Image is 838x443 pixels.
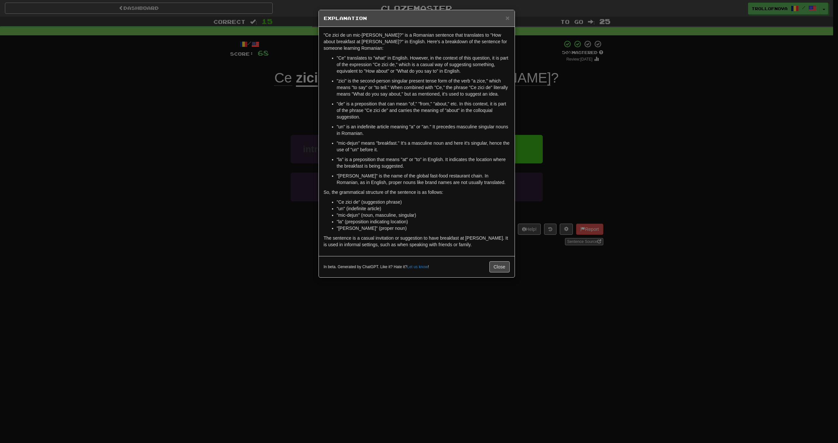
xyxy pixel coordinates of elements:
p: The sentence is a casual invitation or suggestion to have breakfast at [PERSON_NAME]. It is used ... [324,235,510,248]
p: So, the grammatical structure of the sentence is as follows: [324,189,510,195]
p: "de" is a preposition that can mean "of," "from," "about," etc. In this context, it is part of th... [337,101,510,120]
button: Close [505,14,509,21]
p: "zici" is the second-person singular present tense form of the verb "a zice," which means "to say... [337,78,510,97]
p: "la" is a preposition that means "at" or "to" in English. It indicates the location where the bre... [337,156,510,169]
li: "un" (indefinite article) [337,205,510,212]
p: "un" is an indefinite article meaning "a" or "an." It precedes masculine singular nouns in Romanian. [337,123,510,137]
h5: Explanation [324,15,510,22]
li: "la" (preposition indicating location) [337,218,510,225]
span: × [505,14,509,22]
li: "Ce zici de" (suggestion phrase) [337,199,510,205]
li: "[PERSON_NAME]" (proper noun) [337,225,510,231]
p: "Ce" translates to "what" in English. However, in the context of this question, it is part of the... [337,55,510,74]
small: In beta. Generated by ChatGPT. Like it? Hate it? ! [324,264,429,270]
p: "[PERSON_NAME]" is the name of the global fast-food restaurant chain. In Romanian, as in English,... [337,173,510,186]
p: "mic-dejun" means "breakfast." It's a masculine noun and here it's singular, hence the use of "un... [337,140,510,153]
button: Close [489,261,510,272]
li: "mic-dejun" (noun, masculine, singular) [337,212,510,218]
p: "Ce zici de un mic-[PERSON_NAME]?" is a Romanian sentence that translates to "How about breakfast... [324,32,510,51]
a: Let us know [407,265,428,269]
